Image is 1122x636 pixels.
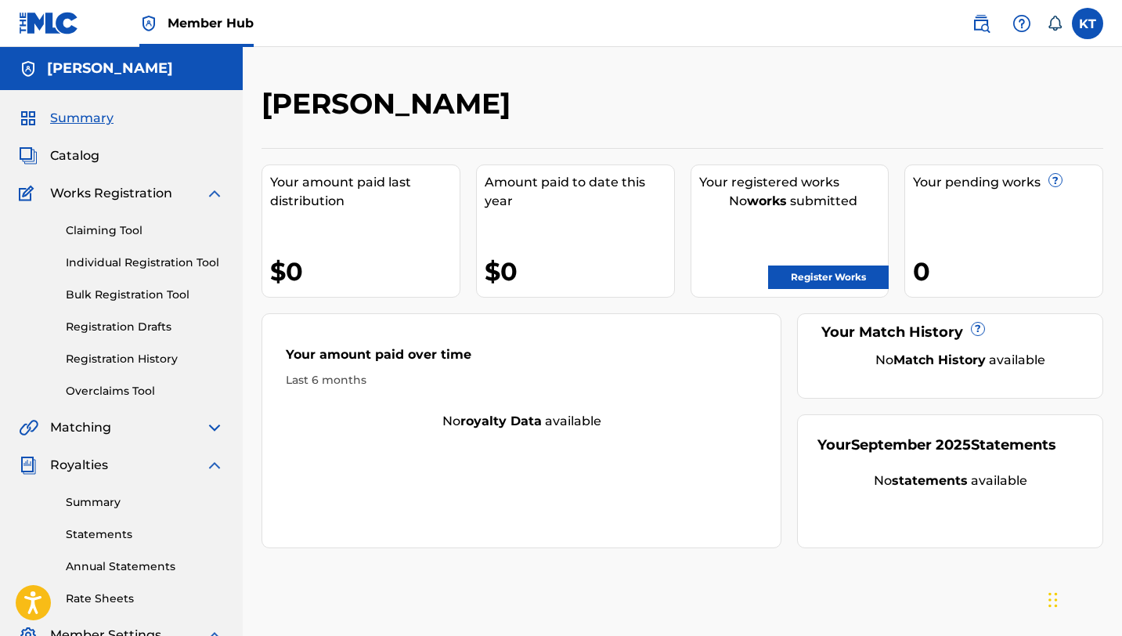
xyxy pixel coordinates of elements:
[965,8,997,39] a: Public Search
[1048,576,1058,623] div: Drag
[817,435,1056,456] div: Your Statements
[66,383,224,399] a: Overclaims Tool
[205,418,224,437] img: expand
[66,526,224,543] a: Statements
[50,456,108,475] span: Royalties
[286,345,757,372] div: Your amount paid over time
[66,222,224,239] a: Claiming Tool
[19,146,99,165] a: CatalogCatalog
[47,60,173,78] h5: Keith Turner
[19,109,114,128] a: SummarySummary
[270,254,460,289] div: $0
[913,173,1102,192] div: Your pending works
[817,322,1083,343] div: Your Match History
[66,287,224,303] a: Bulk Registration Tool
[19,418,38,437] img: Matching
[19,60,38,78] img: Accounts
[913,254,1102,289] div: 0
[19,184,39,203] img: Works Registration
[972,14,990,33] img: search
[50,418,111,437] span: Matching
[1049,174,1062,186] span: ?
[1078,407,1122,533] iframe: Resource Center
[50,184,172,203] span: Works Registration
[66,351,224,367] a: Registration History
[270,173,460,211] div: Your amount paid last distribution
[1047,16,1062,31] div: Notifications
[1012,14,1031,33] img: help
[66,319,224,335] a: Registration Drafts
[817,472,1083,490] div: No available
[205,184,224,203] img: expand
[66,494,224,511] a: Summary
[699,192,889,211] div: No submitted
[747,193,787,208] strong: works
[66,558,224,575] a: Annual Statements
[485,254,674,289] div: $0
[972,323,984,335] span: ?
[1044,561,1122,636] iframe: Chat Widget
[19,109,38,128] img: Summary
[851,436,971,454] span: September 2025
[262,86,518,121] h2: [PERSON_NAME]
[892,473,968,488] strong: statements
[460,414,542,428] strong: royalty data
[262,412,781,431] div: No available
[139,14,158,33] img: Top Rightsholder
[1006,8,1037,39] div: Help
[168,14,254,32] span: Member Hub
[19,12,79,34] img: MLC Logo
[19,146,38,165] img: Catalog
[205,456,224,475] img: expand
[286,372,757,388] div: Last 6 months
[1072,8,1103,39] div: User Menu
[485,173,674,211] div: Amount paid to date this year
[50,109,114,128] span: Summary
[699,173,889,192] div: Your registered works
[768,266,889,289] a: Register Works
[50,146,99,165] span: Catalog
[66,255,224,271] a: Individual Registration Tool
[66,591,224,607] a: Rate Sheets
[837,351,1083,370] div: No available
[19,456,38,475] img: Royalties
[893,352,986,367] strong: Match History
